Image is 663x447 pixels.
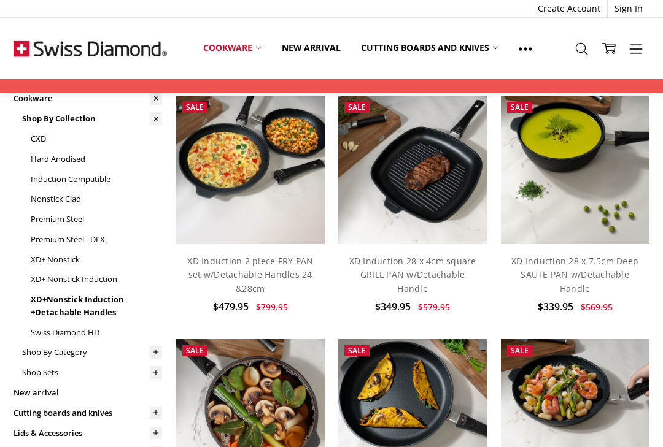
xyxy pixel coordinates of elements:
span: $569.95 [581,301,613,313]
a: Premium Steel [31,209,162,229]
span: $479.95 [213,300,249,313]
span: Sale [511,102,529,112]
a: Premium Steel - DLX [31,229,162,250]
a: Swiss Diamond HD [31,323,162,343]
a: Cutting boards and knives [14,403,162,423]
span: Sale [348,102,366,112]
span: Sale [186,345,204,356]
a: Induction Compatible [31,169,162,189]
a: XD Induction 2 piece FRY PAN set w/Detachable Handles 24 &28cm [187,255,313,294]
img: Free Shipping On Every Order [14,18,167,79]
span: $579.95 [418,301,450,313]
img: XD Induction 2 piece FRY PAN set w/Detachable Handles 24 &28cm [176,96,325,244]
a: Shop Sets [22,362,162,383]
a: XD+ Nonstick [31,250,162,270]
a: Cookware [193,34,271,61]
a: XD Induction 28 x 7.5cm Deep SAUTE PAN w/Detachable Handle [511,255,638,294]
span: $349.95 [375,300,411,313]
a: Shop By Category [22,342,162,362]
a: Shop By Collection [22,109,162,129]
a: Nonstick Clad [31,189,162,209]
span: $799.95 [256,301,288,313]
a: New arrival [14,383,162,403]
span: Sale [186,102,204,112]
a: Cookware [14,89,162,109]
img: XD Induction 28 x 4cm square GRILL PAN w/Detachable Handle [338,96,487,244]
a: CXD [31,129,162,149]
a: Hard Anodised [31,149,162,169]
a: Cutting boards and knives [351,34,508,61]
a: XD Induction 28 x 4cm square GRILL PAN w/Detachable Handle [349,255,476,294]
span: Sale [511,345,529,356]
span: $339.95 [538,300,573,313]
a: Lids & Accessories [14,423,162,443]
a: New arrival [271,34,351,61]
span: Sale [348,345,366,356]
img: XD Induction 28 x 7.5cm Deep SAUTE PAN w/Detachable Handle [501,96,649,244]
a: XD+ Nonstick Induction [31,269,162,289]
a: XD+Nonstick Induction +Detachable Handles [31,289,162,323]
a: Show All [508,34,543,62]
